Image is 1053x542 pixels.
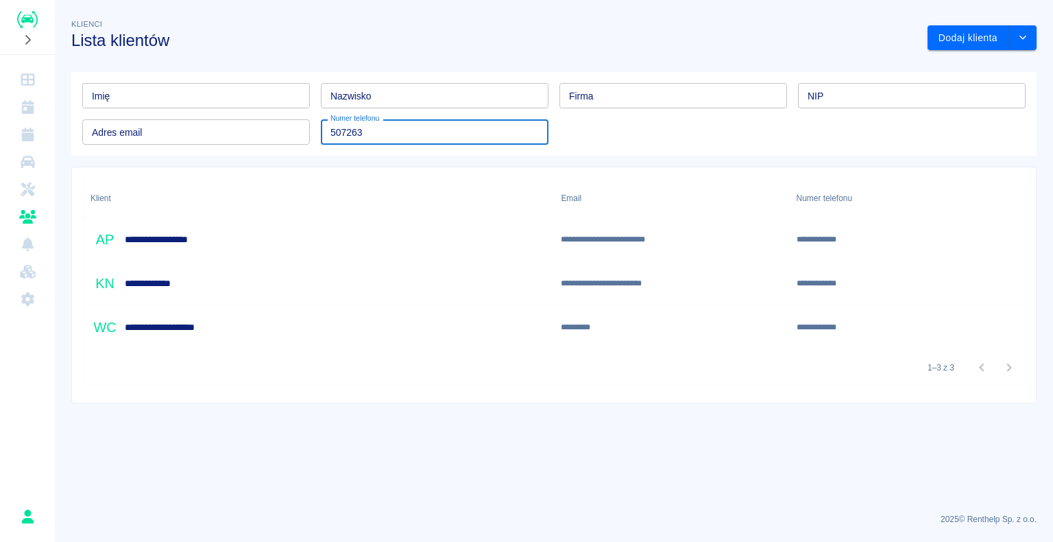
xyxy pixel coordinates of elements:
[330,113,379,123] label: Numer telefonu
[90,269,119,298] div: KN
[5,148,49,176] a: Flota
[90,179,111,217] div: Klient
[5,121,49,148] a: Rezerwacje
[561,179,581,217] div: Email
[17,11,38,28] img: Renthelp
[5,66,49,93] a: Dashboard
[90,225,119,254] div: AP
[71,31,917,50] h3: Lista klientów
[90,313,119,342] div: WC
[928,362,954,374] p: 1–3 z 3
[13,502,42,531] button: Rafał Płaza
[84,179,554,217] div: Klient
[5,258,49,285] a: Widget WWW
[1009,25,1037,51] button: drop-down
[5,176,49,203] a: Serwisy
[71,20,102,28] span: Klienci
[5,203,49,231] a: Klienci
[71,513,1037,526] p: 2025 © Renthelp Sp. z o.o.
[5,285,49,313] a: Ustawienia
[554,179,789,217] div: Email
[17,31,38,49] button: Rozwiń nawigację
[5,93,49,121] a: Kalendarz
[928,25,1009,51] button: Dodaj klienta
[5,231,49,258] a: Powiadomienia
[790,179,1025,217] div: Numer telefonu
[797,179,852,217] div: Numer telefonu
